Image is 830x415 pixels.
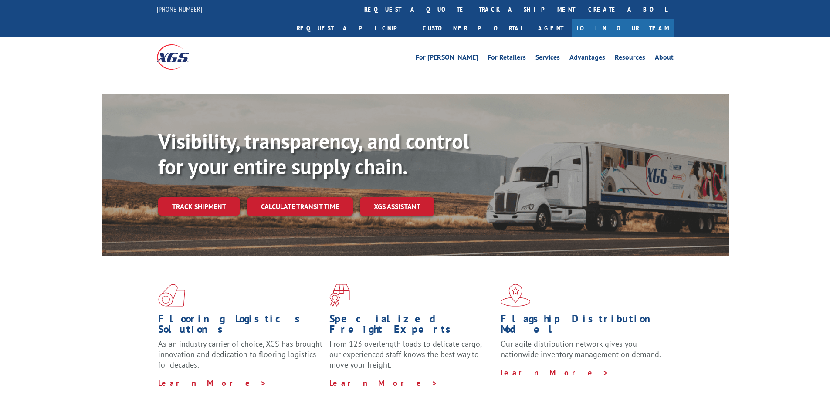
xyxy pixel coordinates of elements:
a: Learn More > [329,378,438,388]
img: xgs-icon-focused-on-flooring-red [329,284,350,307]
a: For Retailers [488,54,526,64]
h1: Flagship Distribution Model [501,314,665,339]
img: xgs-icon-flagship-distribution-model-red [501,284,531,307]
h1: Specialized Freight Experts [329,314,494,339]
b: Visibility, transparency, and control for your entire supply chain. [158,128,469,180]
img: xgs-icon-total-supply-chain-intelligence-red [158,284,185,307]
a: Request a pickup [290,19,416,37]
a: Resources [615,54,645,64]
a: Join Our Team [572,19,674,37]
a: Calculate transit time [247,197,353,216]
span: Our agile distribution network gives you nationwide inventory management on demand. [501,339,661,359]
a: Track shipment [158,197,240,216]
p: From 123 overlength loads to delicate cargo, our experienced staff knows the best way to move you... [329,339,494,378]
a: Advantages [569,54,605,64]
a: XGS ASSISTANT [360,197,434,216]
span: As an industry carrier of choice, XGS has brought innovation and dedication to flooring logistics... [158,339,322,370]
a: [PHONE_NUMBER] [157,5,202,13]
a: Agent [529,19,572,37]
a: Customer Portal [416,19,529,37]
a: About [655,54,674,64]
h1: Flooring Logistics Solutions [158,314,323,339]
a: Learn More > [158,378,267,388]
a: Services [535,54,560,64]
a: Learn More > [501,368,609,378]
a: For [PERSON_NAME] [416,54,478,64]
